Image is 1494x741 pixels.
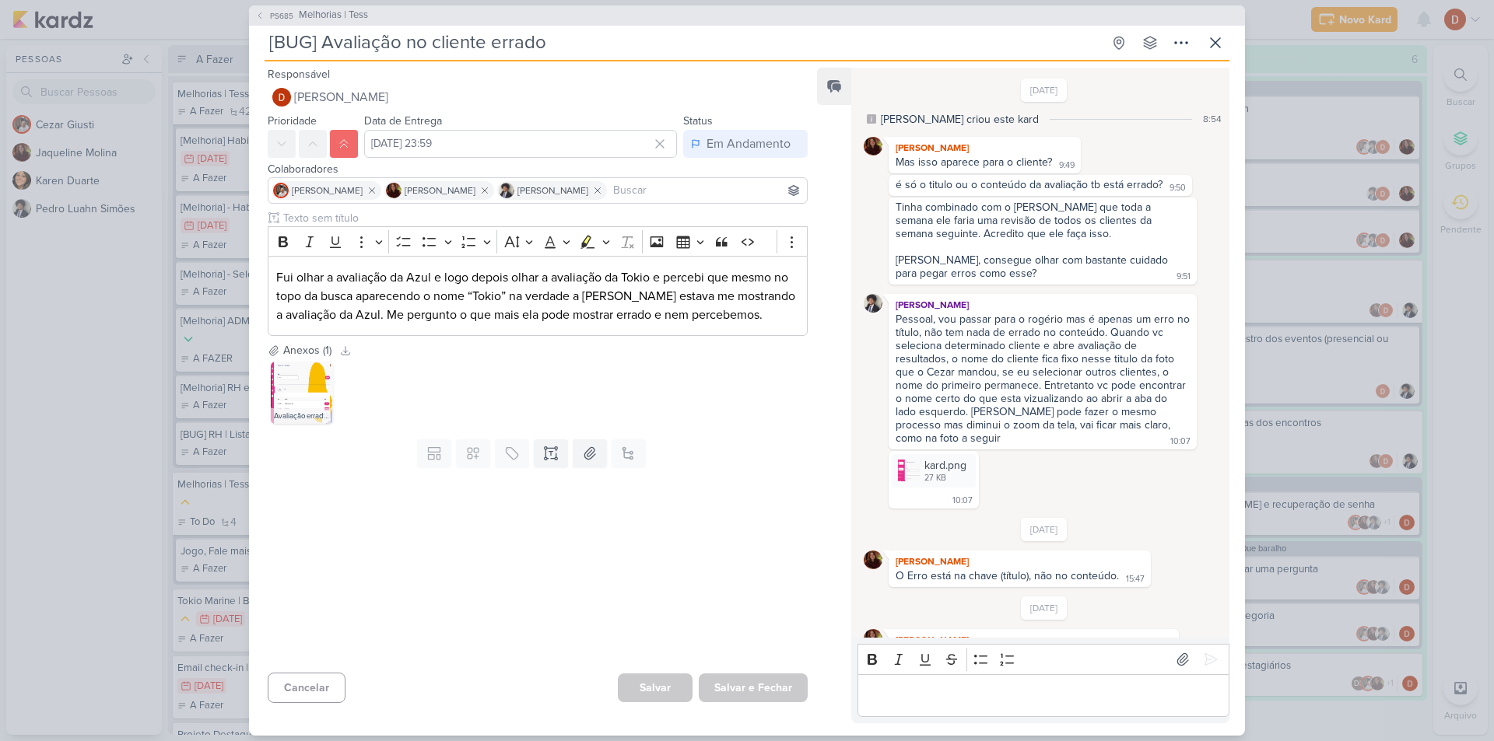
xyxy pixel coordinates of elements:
div: [PERSON_NAME] [892,140,1078,156]
div: Mas isso aparece para o cliente? [896,156,1052,169]
div: 10:07 [952,495,973,507]
div: Em Andamento [707,135,791,153]
input: Buscar [610,181,804,200]
span: [PERSON_NAME] [405,184,475,197]
div: [PERSON_NAME] [892,632,1176,648]
img: Davi Elias Teixeira [272,88,291,107]
img: xhZtFz7cvpItzFT5DoNYP1WdWoD5L8gXtOYfQf2F.png [898,460,920,481]
img: YERZdhE7q6Tj6unjqnQeNFxlC83XloF0sBMfsAWq.png [271,362,333,424]
img: Jaqueline Molina [386,183,402,198]
div: 9:50 [1170,182,1186,194]
input: Select a date [364,130,677,158]
label: Prioridade [268,114,317,128]
button: Cancelar [268,673,345,703]
div: [PERSON_NAME] [892,554,1148,569]
img: Jaqueline Molina [864,629,882,648]
div: Anexos (1) [283,342,331,358]
div: Editor editing area: main [857,674,1229,717]
div: Avaliação errada.png [271,408,333,424]
div: Editor editing area: main [268,256,808,336]
img: Jaqueline Molina [864,551,882,569]
img: Pedro Luahn Simões [864,294,882,313]
div: Colaboradores [268,161,808,177]
div: 8:54 [1203,112,1222,126]
input: Texto sem título [280,210,808,226]
div: [PERSON_NAME], consegue olhar com bastante cuidado para pegar erros como esse? [896,253,1171,280]
div: Editor toolbar [268,226,808,257]
label: Responsável [268,68,330,81]
span: [PERSON_NAME] [292,184,363,197]
div: [PERSON_NAME] criou este kard [881,111,1039,128]
span: [PERSON_NAME] [294,88,388,107]
div: O Erro está na chave (título), não no conteúdo. [896,569,1119,582]
img: Cezar Giusti [273,183,289,198]
div: 9:49 [1059,159,1075,172]
button: [PERSON_NAME] [268,83,808,111]
div: 10:07 [1170,435,1191,448]
div: é só o titulo ou o conteúdo da avaliação tb está errado? [896,178,1163,191]
img: Jaqueline Molina [864,137,882,156]
p: Fui olhar a avaliação da Azul e logo depois olhar a avaliação da Tokio e percebi que mesmo no top... [276,268,799,324]
label: Status [683,114,713,128]
div: 15:47 [1126,573,1145,585]
input: Kard Sem Título [265,29,1102,57]
div: Pessoal, vou passar para o rogério mas é apenas um erro no título, não tem nada de errado no cont... [896,313,1193,445]
div: Tinha combinado com o [PERSON_NAME] que toda a semana ele faria uma revisão de todos os clientes ... [896,201,1190,240]
div: kard.png [924,457,966,474]
span: [PERSON_NAME] [517,184,588,197]
label: Data de Entrega [364,114,442,128]
div: 27 KB [924,472,966,484]
div: 9:51 [1177,271,1191,283]
div: [PERSON_NAME] [892,297,1194,313]
img: Pedro Luahn Simões [499,183,514,198]
div: Editor toolbar [857,644,1229,674]
div: kard.png [892,454,976,488]
button: Em Andamento [683,130,808,158]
